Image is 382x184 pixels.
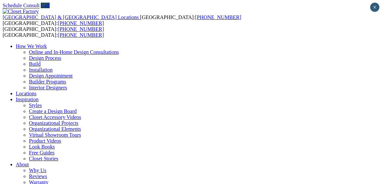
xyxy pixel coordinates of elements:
a: Organizational Elements [29,126,81,132]
a: Call [41,3,50,8]
a: Locations [16,91,36,96]
a: Styles [29,103,42,108]
a: Installation [29,67,53,73]
a: [PHONE_NUMBER] [58,20,104,26]
a: Closet Stories [29,156,58,161]
a: Reviews [29,173,47,179]
a: Closet Accessory Videos [29,114,81,120]
a: Design Appointment [29,73,73,79]
span: [GEOGRAPHIC_DATA] & [GEOGRAPHIC_DATA] Locations [3,14,139,20]
button: Close [370,3,379,12]
a: Look Books [29,144,55,149]
a: Organizational Projects [29,120,78,126]
a: Schedule Consult [3,3,39,8]
a: Build [29,61,41,67]
img: Closet Factory [3,9,39,14]
a: Create a Design Board [29,108,77,114]
a: Builder Programs [29,79,66,84]
a: Why Us [29,168,46,173]
a: About [16,162,29,167]
a: [PHONE_NUMBER] [58,32,104,38]
a: Inspiration [16,97,38,102]
a: Product Videos [29,138,61,144]
a: Interior Designers [29,85,67,90]
a: [PHONE_NUMBER] [58,26,104,32]
a: [PHONE_NUMBER] [195,14,241,20]
a: Free Guides [29,150,55,155]
a: Design Process [29,55,61,61]
a: Virtual Showroom Tours [29,132,81,138]
a: How We Work [16,43,47,49]
span: [GEOGRAPHIC_DATA]: [GEOGRAPHIC_DATA]: [3,26,104,38]
span: [GEOGRAPHIC_DATA]: [GEOGRAPHIC_DATA]: [3,14,241,26]
a: Online and In-Home Design Consultations [29,49,119,55]
a: [GEOGRAPHIC_DATA] & [GEOGRAPHIC_DATA] Locations [3,14,140,20]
